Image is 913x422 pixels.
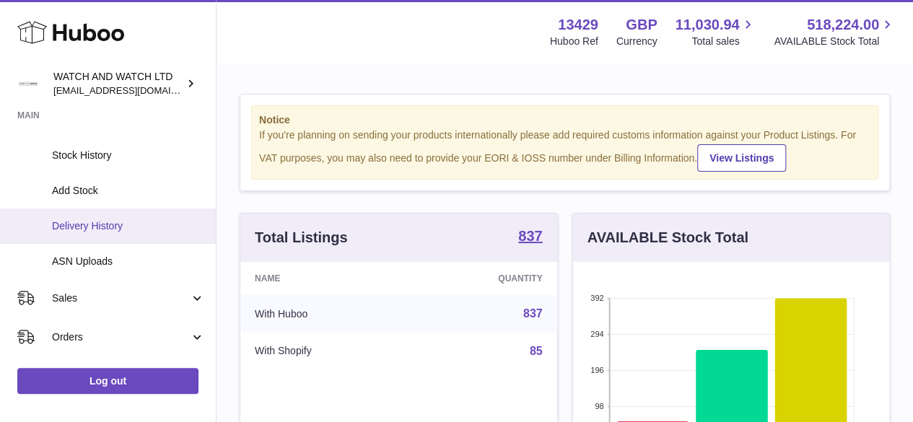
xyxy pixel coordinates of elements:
[17,73,39,94] img: internalAdmin-13429@internal.huboo.com
[259,113,870,127] strong: Notice
[590,366,603,374] text: 196
[807,15,879,35] span: 518,224.00
[691,35,756,48] span: Total sales
[52,149,205,162] span: Stock History
[626,15,657,35] strong: GBP
[240,262,411,295] th: Name
[550,35,598,48] div: Huboo Ref
[523,307,543,320] a: 837
[259,128,870,172] div: If you're planning on sending your products internationally please add required customs informati...
[52,330,190,344] span: Orders
[587,228,748,247] h3: AVAILABLE Stock Total
[17,368,198,394] a: Log out
[530,345,543,357] a: 85
[240,333,411,370] td: With Shopify
[240,295,411,333] td: With Huboo
[595,402,603,410] text: 98
[675,15,756,48] a: 11,030.94 Total sales
[518,229,542,246] a: 837
[52,255,205,268] span: ASN Uploads
[590,330,603,338] text: 294
[518,229,542,243] strong: 837
[675,15,739,35] span: 11,030.94
[590,294,603,302] text: 392
[411,262,556,295] th: Quantity
[774,15,896,48] a: 518,224.00 AVAILABLE Stock Total
[558,15,598,35] strong: 13429
[53,84,212,96] span: [EMAIL_ADDRESS][DOMAIN_NAME]
[774,35,896,48] span: AVAILABLE Stock Total
[255,228,348,247] h3: Total Listings
[616,35,658,48] div: Currency
[52,291,190,305] span: Sales
[52,184,205,198] span: Add Stock
[53,70,183,97] div: WATCH AND WATCH LTD
[697,144,786,172] a: View Listings
[52,219,205,233] span: Delivery History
